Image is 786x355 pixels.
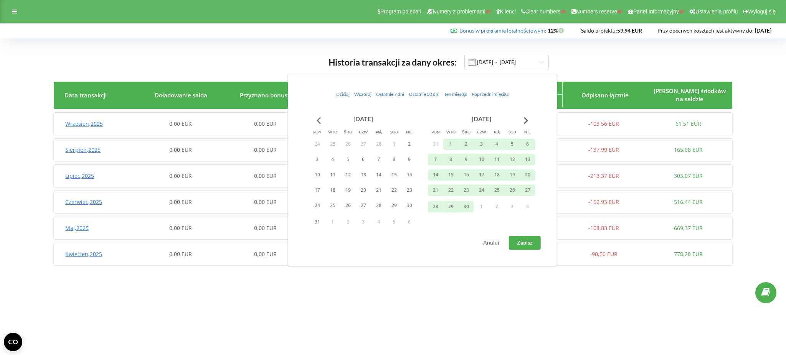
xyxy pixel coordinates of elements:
[654,87,726,103] span: [PERSON_NAME] śriodków na saldzie
[588,224,619,232] span: -108,83 EUR
[329,57,457,67] span: Historia transakcji za dany okres:
[520,169,535,181] button: 20
[755,27,771,34] strong: [DATE]
[443,154,459,165] button: 8
[65,250,102,258] span: Kwiecien , 2025
[310,126,325,138] th: poniedziałek
[4,333,22,351] button: Open CMP widget
[459,154,474,165] button: 9
[386,216,402,228] button: 5
[169,172,192,179] span: 0,00 EUR
[65,146,101,153] span: Sierpien , 2025
[371,154,386,165] button: 7
[459,169,474,181] button: 16
[588,146,619,153] span: -137,99 EUR
[340,154,356,165] button: 5
[371,169,386,181] button: 14
[354,91,372,97] span: Wczoraj
[657,27,754,34] span: Przy obecnych kosztach jest aktywny do:
[254,224,277,232] span: 0,00 EUR
[695,8,738,15] span: Ustawienia profilu
[325,126,340,138] th: wtorek
[674,198,703,205] span: 516,44 EUR
[65,224,89,232] span: Maj , 2025
[489,126,505,138] th: piątek
[169,198,192,205] span: 0,00 EUR
[433,8,485,15] span: Numery z problemami
[169,250,192,258] span: 0,00 EUR
[588,172,619,179] span: -213,37 EUR
[325,138,340,150] button: 25
[402,216,417,228] button: 6
[459,126,474,138] th: środa
[444,91,467,97] span: Ten miesiąc
[64,91,107,99] span: Data transakcji
[254,198,277,205] span: 0,00 EUR
[489,184,505,196] button: 25
[371,200,386,211] button: 28
[325,184,340,196] button: 18
[489,138,505,150] button: 4
[518,113,534,128] button: Go to next month
[356,126,371,138] th: czwartek
[386,126,402,138] th: sobota
[386,169,402,181] button: 15
[386,138,402,150] button: 1
[402,126,417,138] th: niedziela
[65,172,94,179] span: Lipiec , 2025
[674,224,703,232] span: 669,37 EUR
[517,239,533,246] span: Zapisz
[254,120,277,127] span: 0,00 EUR
[402,154,417,165] button: 9
[443,201,459,212] button: 29
[371,184,386,196] button: 21
[254,172,277,179] span: 0,00 EUR
[617,27,642,34] strong: 59,94 EUR
[386,184,402,196] button: 22
[65,120,103,127] span: Wrzesien , 2025
[520,201,535,212] button: 4
[443,184,459,196] button: 22
[489,201,505,212] button: 2
[65,198,102,205] span: Czerwiec , 2025
[240,91,292,99] span: Przyznano bonusy:
[520,154,535,165] button: 13
[356,216,371,228] button: 3
[428,154,443,165] button: 7
[402,184,417,196] button: 23
[520,138,535,150] button: 6
[325,200,340,211] button: 25
[340,138,356,150] button: 26
[356,154,371,165] button: 6
[428,184,443,196] button: 21
[356,169,371,181] button: 13
[340,169,356,181] button: 12
[474,154,489,165] button: 10
[675,120,701,127] span: 61,51 EUR
[469,114,494,123] div: [DATE]
[459,27,547,34] span: :
[169,224,192,232] span: 0,00 EUR
[525,8,561,15] span: Clear numbers
[590,250,618,258] span: -90,60 EUR
[340,200,356,211] button: 26
[509,236,541,250] button: Zapisz
[581,91,629,99] span: Odpisano łącznie
[155,91,207,99] span: Doładowanie salda
[325,154,340,165] button: 4
[443,169,459,181] button: 15
[548,27,566,34] strong: 12%
[489,154,505,165] button: 11
[402,169,417,181] button: 16
[520,126,535,138] th: niedziela
[483,239,499,246] span: Anuluj
[356,184,371,196] button: 20
[505,169,520,181] button: 19
[254,250,277,258] span: 0,00 EUR
[459,138,474,150] button: 2
[588,120,619,127] span: -103,56 EUR
[310,169,325,181] button: 10
[310,200,325,211] button: 24
[489,169,505,181] button: 18
[310,184,325,196] button: 17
